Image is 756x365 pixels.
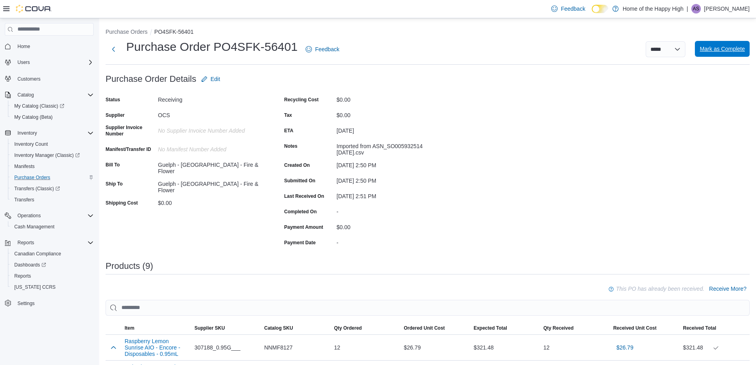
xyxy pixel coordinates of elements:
[158,158,264,174] div: Guelph - [GEOGRAPHIC_DATA] - Fire & Flower
[315,45,339,53] span: Feedback
[683,343,746,352] div: $321.48
[613,340,637,355] button: $26.79
[14,284,56,290] span: [US_STATE] CCRS
[540,340,610,355] div: 12
[11,112,56,122] a: My Catalog (Beta)
[11,260,49,270] a: Dashboards
[2,57,97,68] button: Users
[106,97,120,103] label: Status
[284,209,317,215] label: Completed On
[473,325,507,331] span: Expected Total
[154,29,194,35] button: PO4SFK-56401
[14,238,37,247] button: Reports
[14,58,33,67] button: Users
[158,178,264,193] div: Guelph - [GEOGRAPHIC_DATA] - Fire & Flower
[17,239,34,246] span: Reports
[11,222,58,232] a: Cash Management
[334,325,362,331] span: Qty Ordered
[11,249,94,259] span: Canadian Compliance
[158,124,264,134] div: No Supplier Invoice Number added
[125,338,188,357] button: Raspberry Lemon Sunrise AIO - Encore - Disposables - 0.95mL
[261,322,331,334] button: Catalog SKU
[106,74,196,84] h3: Purchase Order Details
[106,181,123,187] label: Ship To
[709,285,746,293] span: Receive More?
[8,194,97,205] button: Transfers
[17,130,37,136] span: Inventory
[2,210,97,221] button: Operations
[284,178,315,184] label: Submitted On
[11,173,94,182] span: Purchase Orders
[106,146,151,153] label: Manifest/Transfer ID
[284,239,315,246] label: Payment Date
[14,128,94,138] span: Inventory
[5,37,94,330] nav: Complex example
[194,343,240,352] span: 307188_0.95G___
[106,124,155,137] label: Supplier Invoice Number
[691,4,701,14] div: Austin Sharpe
[14,90,37,100] button: Catalog
[284,143,297,149] label: Notes
[284,112,292,118] label: Tax
[11,195,94,205] span: Transfers
[8,139,97,150] button: Inventory Count
[14,163,35,170] span: Manifests
[11,249,64,259] a: Canadian Compliance
[11,151,83,160] a: Inventory Manager (Classic)
[331,340,401,355] div: 12
[194,325,225,331] span: Supplier SKU
[284,193,324,199] label: Last Received On
[14,103,64,109] span: My Catalog (Classic)
[2,89,97,100] button: Catalog
[8,172,97,183] button: Purchase Orders
[8,183,97,194] a: Transfers (Classic)
[11,282,94,292] span: Washington CCRS
[11,101,67,111] a: My Catalog (Classic)
[337,124,443,134] div: [DATE]
[17,76,40,82] span: Customers
[470,322,540,334] button: Expected Total
[337,109,443,118] div: $0.00
[11,139,51,149] a: Inventory Count
[337,140,443,156] div: Imported from ASN_SO005932514 [DATE].csv
[106,41,121,57] button: Next
[14,185,60,192] span: Transfers (Classic)
[11,173,54,182] a: Purchase Orders
[2,297,97,309] button: Settings
[540,322,610,334] button: Qty Received
[401,340,471,355] div: $26.79
[11,184,94,193] span: Transfers (Classic)
[404,325,445,331] span: Ordered Unit Cost
[158,197,264,206] div: $0.00
[687,4,688,14] p: |
[695,41,750,57] button: Mark as Complete
[11,101,94,111] span: My Catalog (Classic)
[158,93,264,103] div: Receiving
[623,4,683,14] p: Home of the Happy High
[337,205,443,215] div: -
[337,221,443,230] div: $0.00
[106,29,148,35] button: Purchase Orders
[284,127,293,134] label: ETA
[284,97,319,103] label: Recycling Cost
[284,162,310,168] label: Created On
[121,322,191,334] button: Item
[106,162,120,168] label: Bill To
[8,282,97,293] button: [US_STATE] CCRS
[2,41,97,52] button: Home
[613,325,656,331] span: Received Unit Cost
[16,5,52,13] img: Cova
[17,212,41,219] span: Operations
[337,190,443,199] div: [DATE] 2:51 PM
[8,259,97,270] a: Dashboards
[158,143,264,153] div: No Manifest Number added
[14,141,48,147] span: Inventory Count
[704,4,750,14] p: [PERSON_NAME]
[106,200,138,206] label: Shipping Cost
[14,211,94,220] span: Operations
[11,184,63,193] a: Transfers (Classic)
[616,344,633,351] span: $26.79
[543,325,573,331] span: Qty Received
[11,271,94,281] span: Reports
[264,325,293,331] span: Catalog SKU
